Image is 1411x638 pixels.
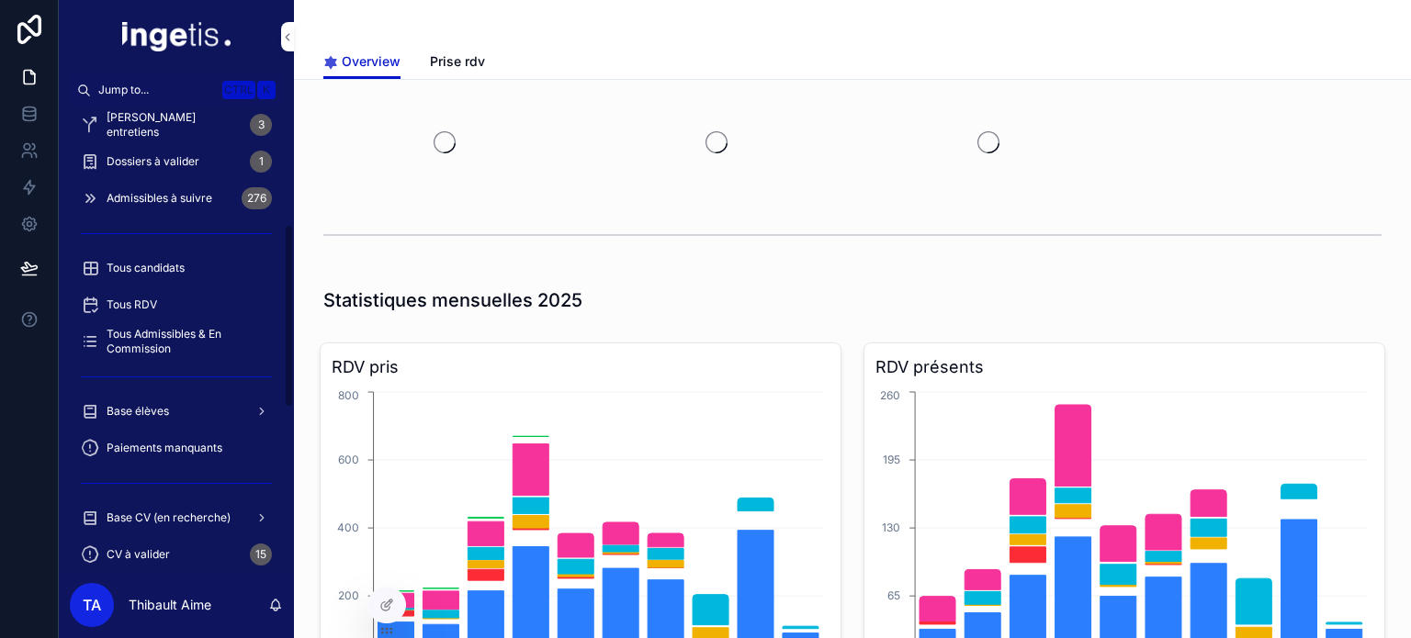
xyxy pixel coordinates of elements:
span: Ctrl [222,81,255,99]
tspan: 600 [338,453,359,466]
h1: Statistiques mensuelles 2025 [323,287,582,313]
a: Overview [323,45,401,80]
span: Dossiers à valider [107,154,199,169]
a: Tous candidats [70,252,283,285]
span: Tous Admissibles & En Commission [107,327,265,356]
p: Thibault Aime [129,596,211,614]
div: scrollable content [59,106,294,572]
span: Overview [342,52,401,71]
div: 1 [250,151,272,173]
span: Prise rdv [430,52,485,71]
span: Tous RDV [107,297,157,312]
a: Base élèves [70,395,283,428]
img: App logo [122,22,231,51]
tspan: 195 [883,453,900,466]
a: CV à valider15 [70,538,283,571]
tspan: 200 [338,588,359,602]
tspan: 130 [882,520,900,534]
span: Paiements manquants [107,441,222,455]
span: Base CV (en recherche) [107,510,231,525]
a: Base CV (en recherche) [70,501,283,534]
tspan: 65 [887,588,900,602]
span: Admissibles à suivre [107,191,212,206]
span: Base élèves [107,404,169,419]
span: [PERSON_NAME] entretiens [107,110,243,140]
h3: RDV pris [332,354,830,380]
div: 3 [250,114,272,136]
button: Jump to...CtrlK [70,73,283,106]
a: Dossiers à valider1 [70,145,283,178]
tspan: 400 [337,520,359,534]
span: K [259,83,274,97]
span: CV à valider [107,547,170,562]
span: TA [83,594,101,616]
a: Paiements manquants [70,431,283,465]
div: 15 [250,543,272,565]
a: Admissibles à suivre276 [70,182,283,215]
div: 276 [242,187,272,209]
span: Jump to... [98,83,215,97]
tspan: 800 [338,388,359,402]
a: Prise rdv [430,45,485,82]
tspan: 260 [880,388,900,402]
span: Tous candidats [107,261,185,275]
a: Tous RDV [70,288,283,321]
a: Tous Admissibles & En Commission [70,325,283,358]
h3: RDV présents [875,354,1373,380]
a: [PERSON_NAME] entretiens3 [70,108,283,141]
